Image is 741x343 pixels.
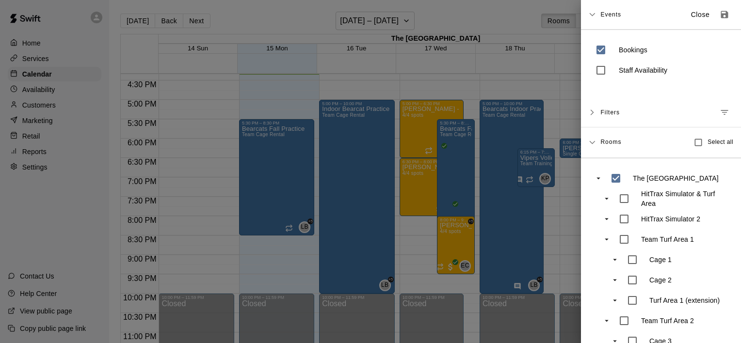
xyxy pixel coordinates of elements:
[716,104,733,121] button: Manage filters
[581,98,741,127] div: FiltersManage filters
[708,138,733,147] span: Select all
[685,7,716,23] button: Close sidebar
[649,255,672,265] p: Cage 1
[619,45,647,55] p: Bookings
[633,173,719,183] p: The [GEOGRAPHIC_DATA]
[649,275,672,285] p: Cage 2
[600,6,621,23] span: Events
[641,189,727,208] p: HitTrax Simulator & Turf Area
[581,127,741,158] div: RoomsSelect all
[600,104,620,121] span: Filters
[641,214,700,224] p: HitTrax Simulator 2
[641,234,694,244] p: Team Turf Area 1
[619,65,667,75] p: Staff Availability
[600,138,621,145] span: Rooms
[716,6,733,23] button: Save as default view
[641,316,694,326] p: Team Turf Area 2
[649,296,720,305] p: Turf Area 1 (extension)
[691,10,710,20] p: Close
